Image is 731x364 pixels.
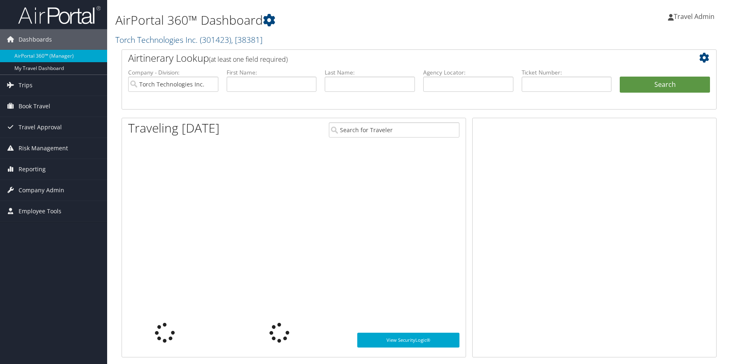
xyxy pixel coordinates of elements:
a: Torch Technologies Inc. [115,34,262,45]
span: Reporting [19,159,46,180]
input: Search for Traveler [329,122,460,138]
span: Travel Approval [19,117,62,138]
h1: Traveling [DATE] [128,119,220,137]
h1: AirPortal 360™ Dashboard [115,12,520,29]
span: (at least one field required) [209,55,288,64]
label: First Name: [227,68,317,77]
span: Risk Management [19,138,68,159]
img: airportal-logo.png [18,5,101,25]
span: Travel Admin [674,12,715,21]
a: Travel Admin [668,4,723,29]
span: Dashboards [19,29,52,50]
label: Ticket Number: [522,68,612,77]
span: Book Travel [19,96,50,117]
label: Agency Locator: [423,68,513,77]
label: Company - Division: [128,68,218,77]
span: Employee Tools [19,201,61,222]
label: Last Name: [325,68,415,77]
span: Trips [19,75,33,96]
button: Search [620,77,710,93]
a: View SecurityLogic® [357,333,459,348]
span: , [ 38381 ] [231,34,262,45]
span: Company Admin [19,180,64,201]
span: ( 301423 ) [200,34,231,45]
h2: Airtinerary Lookup [128,51,661,65]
